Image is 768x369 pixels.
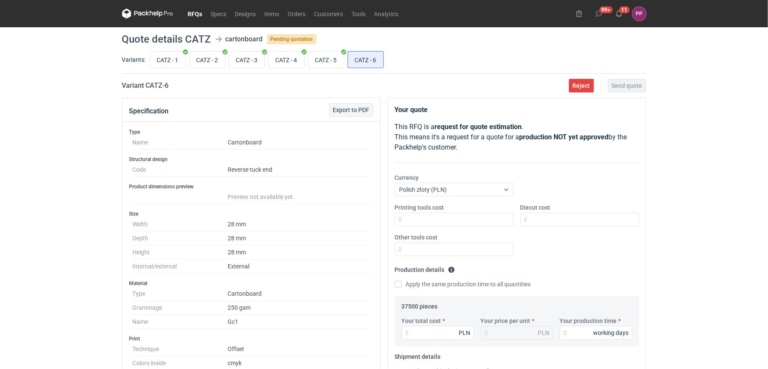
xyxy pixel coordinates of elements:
[129,101,169,121] button: Specification
[459,329,471,337] div: PLN
[395,106,428,114] strong: Your quote
[122,34,211,44] h1: Quote details CATZ
[402,317,441,325] label: Your total cost
[228,287,370,301] dd: Cartonboard
[260,9,284,19] a: Items
[228,231,370,245] dd: 28 mm
[612,83,642,89] span: Send quote
[150,51,186,68] label: CATZ - 1
[189,51,226,68] label: CATZ - 2
[228,217,370,231] dd: 28 mm
[435,123,522,131] strong: request for quote estimation
[395,233,438,242] label: Other tools cost
[267,34,317,44] span: Pending quotation
[129,156,374,163] h3: Structural design
[268,51,305,68] label: CATZ - 4
[520,133,609,141] strong: production NOT yet approved
[333,107,370,113] span: Export to PDF
[395,203,444,212] label: Printing tools cost
[284,9,310,19] a: Orders
[228,315,370,329] dd: Gc1
[310,9,348,19] a: Customers
[395,173,419,182] label: Currency
[133,163,228,177] dt: Code
[348,9,370,19] a: Tools
[402,326,474,340] input: 0
[632,7,646,21] button: PP
[129,183,374,190] h3: Product dimensions preview
[228,193,294,200] span: Preview not available yet.
[129,280,374,287] h3: Material
[592,7,606,20] button: 99+
[133,217,228,231] dt: Width
[133,135,228,150] dt: Name
[538,329,550,337] div: PLN
[228,342,370,356] dd: Offset
[129,129,374,135] h3: Type
[402,300,438,310] legend: 37500 pieces
[400,186,447,193] span: Polish złoty (PLN)
[231,9,260,19] a: Designs
[228,245,370,259] dd: 28 mm
[226,34,263,44] div: cartonboard
[228,301,370,315] dd: 250 gsm
[612,7,626,20] button: 11
[481,317,531,325] label: Your price per unit
[395,213,514,226] input: 0
[308,51,344,68] label: CATZ - 5
[207,9,231,19] a: Specs
[133,231,228,245] dt: Depth
[133,342,228,356] dt: Technique
[133,287,228,301] dt: Type
[229,51,265,68] label: CATZ - 3
[569,79,594,92] button: Reject
[228,163,370,177] dd: Reverse tuck end
[228,259,370,274] dd: External
[395,350,441,360] legend: Shipment details
[395,263,455,273] legend: Production details
[329,103,374,117] button: Export to PDF
[594,329,629,337] div: working days
[129,210,374,217] h3: Size
[560,326,632,340] input: 0
[133,301,228,315] dt: Grammage
[133,315,228,329] dt: Name
[122,9,173,19] svg: Packhelp Pro
[632,7,646,21] div: Paulina Pander
[395,122,639,153] p: This RFQ is a . This means it's a request for a quote for a by the Packhelp's customer.
[129,335,374,342] h3: Print
[122,81,169,91] h2: Variant CATZ - 6
[348,51,384,68] label: CATZ - 6
[573,83,590,89] span: Reject
[520,213,639,226] input: 0
[122,55,146,64] label: Variants:
[395,242,514,256] input: 0
[370,9,403,19] a: Analytics
[560,317,617,325] label: Your production time
[184,9,207,19] a: RFQs
[608,79,646,92] button: Send quote
[133,259,228,274] dt: Internal/external
[520,203,551,212] label: Diecut cost
[228,135,370,150] dd: Cartonboard
[395,280,531,288] label: Apply the same production time to all quantities
[133,245,228,259] dt: Height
